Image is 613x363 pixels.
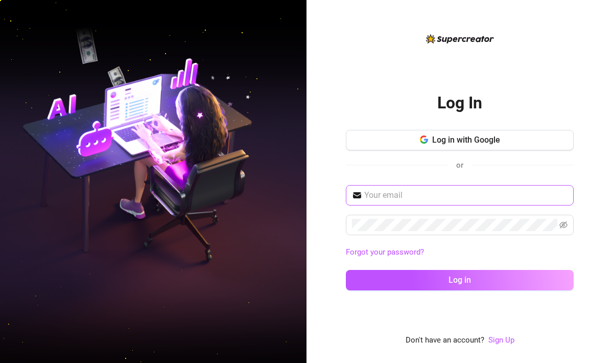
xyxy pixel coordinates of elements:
a: Sign Up [488,335,514,345]
span: Log in with Google [432,135,500,145]
button: Log in with Google [346,130,574,150]
input: Your email [364,189,568,201]
a: Forgot your password? [346,247,424,257]
a: Sign Up [488,334,514,347]
button: Log in [346,270,574,290]
h2: Log In [437,93,482,114]
span: Log in [449,275,471,285]
span: or [456,161,463,170]
span: eye-invisible [559,221,568,229]
img: logo-BBDzfeDw.svg [426,34,494,43]
span: Don't have an account? [406,334,484,347]
a: Forgot your password? [346,246,574,259]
